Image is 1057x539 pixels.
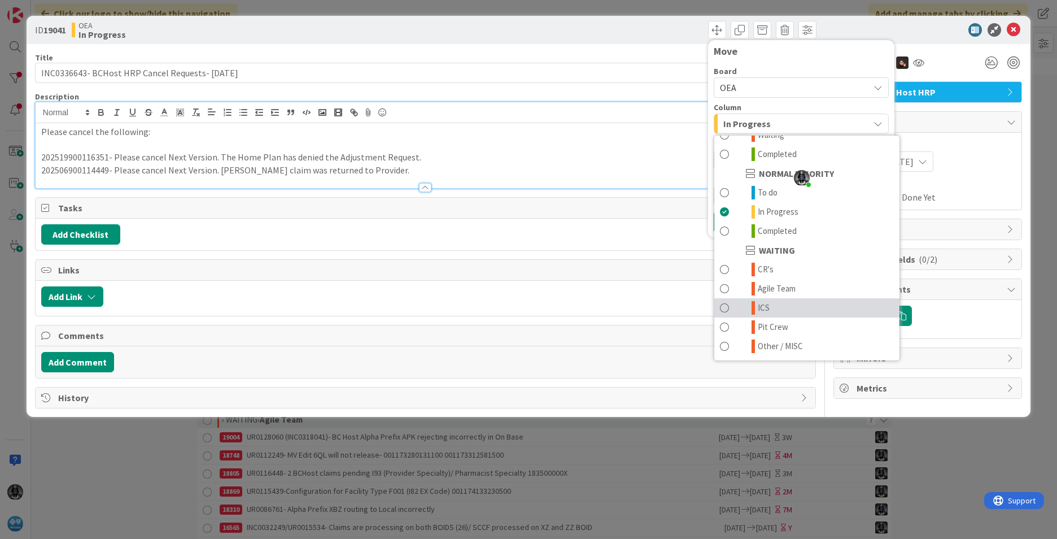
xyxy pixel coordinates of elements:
button: Add Link [41,286,103,307]
a: Completed [714,221,899,241]
span: Attachments [857,282,1001,296]
span: Description [35,92,79,102]
span: Completed [758,147,797,161]
span: NORMAL PRIORITY [759,167,834,180]
a: Pit Crew [714,318,899,337]
button: Add Comment [41,352,114,372]
span: Block [857,223,1001,236]
span: Actual Dates [840,177,1016,189]
img: ZB [896,56,909,69]
span: In Progress [758,205,798,219]
span: Agile Team [758,282,796,295]
b: In Progress [78,30,126,39]
span: Metrics [857,381,1001,395]
p: 202506900114449- Please cancel Next Version. [PERSON_NAME] claim was returned to Provider. [41,164,810,177]
span: Comments [58,329,795,342]
span: Mirrors [857,351,1001,365]
p: 202519900116351- Please cancel Next Version. The Home Plan has denied the Adjustment Request. [41,151,810,164]
span: In Progress [723,116,771,131]
button: In Progress [714,114,889,134]
a: In Progress [714,202,899,221]
span: Planned Dates [840,138,1016,150]
b: 19041 [43,24,66,36]
button: Add Checklist [41,224,120,245]
span: ( 0/2 ) [919,254,937,265]
a: ICS [714,298,899,318]
span: [DATE] [886,155,914,168]
div: Move [714,46,889,57]
img: ddRgQ3yRm5LdI1ED0PslnJbT72KgN0Tb.jfif [794,170,810,186]
span: OEA [78,21,126,30]
span: Pit Crew [758,320,788,334]
span: Support [24,2,51,15]
input: type card name here... [35,63,816,83]
span: Column [714,103,741,111]
a: To do [714,183,899,202]
span: History [58,391,795,405]
span: BlueCard Host HRP [857,85,1001,99]
span: Links [58,263,795,277]
span: WAITING [759,244,795,257]
a: Other / MISC [714,337,899,356]
a: Agile Team [714,279,899,298]
span: Other / MISC [758,340,803,353]
span: Dates [857,115,1001,129]
span: ID [35,23,66,37]
a: CR's [714,260,899,279]
span: Completed [758,224,797,238]
p: Please cancel the following: [41,125,810,138]
span: Board [714,67,737,75]
span: Not Done Yet [885,190,936,204]
a: Waiting [714,125,899,145]
span: Tasks [58,201,795,215]
span: To do [758,186,778,199]
a: Completed [714,145,899,164]
div: In Progress [714,135,900,361]
span: OEA [720,82,736,93]
span: Custom Fields [857,253,1001,266]
span: CR's [758,263,774,276]
span: ICS [758,301,770,315]
label: Title [35,53,53,63]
